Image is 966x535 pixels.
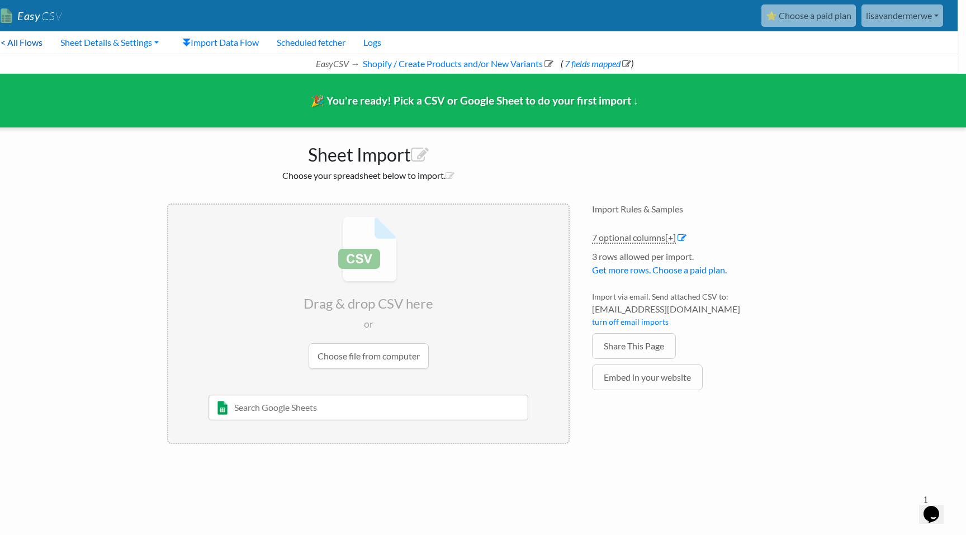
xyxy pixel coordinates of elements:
[561,58,633,69] span: ( )
[311,94,639,107] span: 🎉 You're ready! Pick a CSV or Google Sheet to do your first import ↓
[268,31,354,54] a: Scheduled fetcher
[592,302,782,316] span: [EMAIL_ADDRESS][DOMAIN_NAME]
[361,58,553,69] a: Shopify / Create Products and/or New Variants
[209,395,529,420] input: Search Google Sheets
[316,58,359,69] i: EasyCSV →
[563,58,631,69] a: 7 fields mapped
[592,364,703,390] a: Embed in your website
[665,232,676,243] span: [+]
[592,232,676,244] a: 7 optional columns[+]
[592,203,782,214] h4: Import Rules & Samples
[173,31,268,54] a: Import Data Flow
[592,333,676,359] a: Share This Page
[592,264,727,275] a: Get more rows. Choose a paid plan.
[761,4,856,27] a: ⭐ Choose a paid plan
[592,317,669,326] a: turn off email imports
[592,250,782,282] li: 3 rows allowed per import.
[167,170,570,181] h2: Choose your spreadsheet below to import.
[354,31,390,54] a: Logs
[40,9,62,23] span: CSV
[861,4,943,27] a: lisavandermerwe
[1,4,62,27] a: EasyCSV
[919,490,955,524] iframe: chat widget
[51,31,168,54] a: Sheet Details & Settings
[592,291,782,333] li: Import via email. Send attached CSV to:
[167,139,570,165] h1: Sheet Import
